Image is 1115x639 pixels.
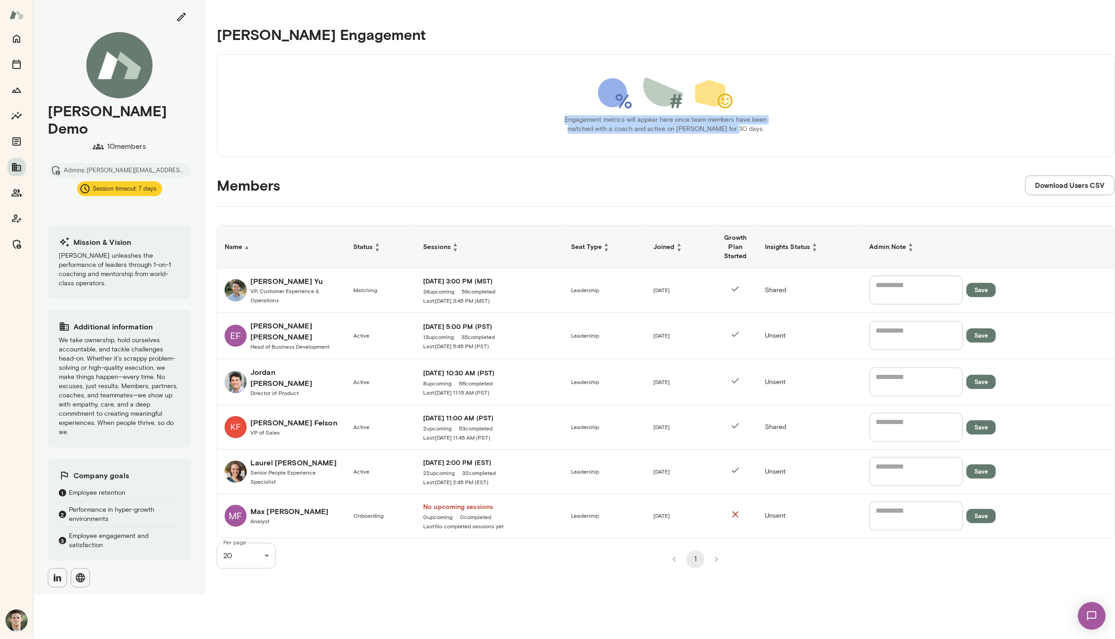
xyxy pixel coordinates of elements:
span: Admins: [PERSON_NAME][EMAIL_ADDRESS][PERSON_NAME][DOMAIN_NAME] [58,166,191,175]
span: Head of Business Development [250,343,329,350]
div: 20 [217,543,276,569]
h6: Jordan [PERSON_NAME] [250,367,339,389]
button: Insights [7,107,26,125]
h6: Joined [653,241,706,252]
button: Save [967,283,996,297]
span: Onboarding [353,512,384,519]
button: Save [967,509,996,523]
span: Leadership [571,287,599,293]
h6: [DATE] 5:00 PM (PST) [423,322,556,331]
button: Coach app [7,209,26,228]
p: Performance in hyper-growth environments [69,505,180,524]
button: Save [967,328,996,343]
span: 24 upcoming [423,288,454,295]
span: ▲ [604,241,609,247]
label: Per page [223,539,246,547]
span: 3 [59,537,66,544]
span: ▼ [908,247,914,252]
span: 66 completed [459,379,492,387]
td: Unsent [758,494,862,538]
span: 8 upcoming [423,379,452,387]
span: [DATE] [653,287,670,293]
p: Employee engagement and satisfaction [69,532,180,550]
span: 32 completed [462,469,496,476]
h6: Additional information [59,321,180,332]
button: Save [967,375,996,389]
span: Session timeout: 7 days [88,184,162,193]
button: Sessions [7,55,26,74]
button: Growth Plan [7,81,26,99]
span: ▼ [375,247,380,252]
span: ▲ [453,241,458,247]
h6: [DATE] 10:30 AM (PST) [423,368,556,378]
h6: [DATE] 11:00 AM (PST) [423,413,556,423]
span: Last: [DATE] 2:45 PM (EST) [423,478,556,486]
td: Unsent [758,359,862,406]
span: 2 [59,511,66,518]
button: edit [172,7,191,27]
h6: Growth Plan Started [721,233,750,260]
span: ▼ [677,247,682,252]
h6: Admin Note [870,241,1107,252]
img: Kara Felson [225,416,247,438]
h6: [PERSON_NAME] Felson [250,417,338,428]
img: Laurel Stonebraker [225,461,247,483]
button: page 1 [686,550,705,569]
span: Last: [DATE] 3:45 PM (MST) [423,297,556,304]
button: Download Users CSV [1025,175,1115,195]
nav: pagination navigation [664,550,727,569]
p: We take ownership, hold ourselves accountable, and tackle challenges head-on. Whether it’s scrapp... [59,336,180,437]
div: pagination [276,543,1115,569]
span: Last: [DATE] 11:15 AM (PST) [423,389,556,396]
td: Shared [758,268,862,313]
td: Unsent [758,313,862,359]
img: Alex Yu [225,279,247,301]
span: 1 [59,489,66,497]
span: ▼ [453,247,458,252]
p: Engagement metrics will appear here once team members have been matched with a coach and active o... [560,115,773,134]
span: 53 completed [459,424,492,432]
button: Save [967,464,996,479]
span: Senior People Experience Specialist [250,469,316,485]
span: Active [353,468,369,475]
span: Last: No completed sessions yet [423,522,556,530]
img: Alex Marcus [6,610,28,632]
div: EF [225,325,247,347]
h6: Mission & Vision [59,237,180,248]
span: ▲ [375,241,380,247]
span: Analyst [250,518,269,524]
h6: Max [PERSON_NAME] [250,506,329,517]
h6: [PERSON_NAME] [PERSON_NAME] [250,320,339,342]
span: VP of Sales [250,429,280,435]
p: [PERSON_NAME] unleashes the performance of leaders through 1-on-1 coaching and mentorship from wo... [59,251,180,288]
span: 59 completed [462,288,495,295]
img: Mento [9,6,24,23]
h6: Sessions [423,241,556,252]
span: Leadership [571,468,599,475]
span: Director of Product [250,390,299,396]
span: Matching [353,287,377,293]
span: [DATE] [653,468,670,475]
span: Leadership [571,379,599,385]
button: Home [7,29,26,48]
span: 22 upcoming [423,469,455,476]
img: Jordan Stern [225,371,247,393]
span: 2 upcoming [423,424,452,432]
span: Last: [DATE] 11:45 AM (PST) [423,434,556,441]
p: Employee retention [69,488,125,498]
button: Company [7,158,26,176]
span: ▲ [244,243,249,250]
p: 10 members [108,141,147,152]
span: Leadership [571,512,599,519]
h6: Status [353,241,408,252]
img: mento_engagement.png [598,78,734,110]
span: 0 upcoming [423,513,453,520]
button: Manage [7,235,26,254]
button: Members [7,184,26,202]
span: 0 completed [460,513,491,520]
table: companies table [217,226,1115,538]
button: Documents [7,132,26,151]
button: Save [967,420,996,435]
span: 35 completed [461,333,495,340]
h6: Seat Type [571,241,639,252]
